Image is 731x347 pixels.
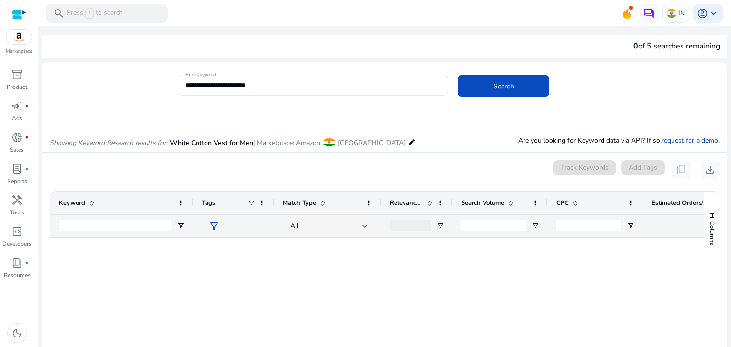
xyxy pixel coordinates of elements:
span: All [290,222,299,231]
span: Relevance Score [390,199,423,207]
a: request for a demo [662,136,718,145]
p: Tools [10,208,24,217]
span: 0 [633,41,638,51]
p: Developers [2,240,31,248]
button: Open Filter Menu [627,222,634,230]
p: Product [7,83,27,91]
span: White Cotton Vest for Men [170,138,253,147]
span: Match Type [283,199,316,207]
div: of 5 searches remaining [633,40,720,52]
i: Showing Keyword Research results for: [49,138,168,147]
span: search [53,8,65,19]
span: fiber_manual_record [25,261,29,265]
span: fiber_manual_record [25,167,29,171]
span: fiber_manual_record [25,104,29,108]
p: Reports [7,177,27,185]
span: handyman [11,194,23,206]
span: Estimated Orders/Month [652,199,709,207]
mat-label: Enter Keyword [185,71,216,78]
span: filter_alt [208,221,220,232]
span: / [85,8,94,19]
button: Open Filter Menu [532,222,539,230]
span: [GEOGRAPHIC_DATA] [338,138,405,147]
span: inventory_2 [11,69,23,80]
input: Keyword Filter Input [59,220,171,231]
span: download [704,164,716,175]
p: Ads [12,114,22,123]
span: donut_small [11,132,23,143]
p: Press to search [67,8,123,19]
span: campaign [11,100,23,112]
span: Tags [202,199,215,207]
span: Search [494,81,514,91]
span: Columns [708,221,716,245]
input: Search Volume Filter Input [461,220,526,231]
span: lab_profile [11,163,23,174]
p: Marketplace [6,48,32,55]
p: Are you looking for Keyword data via API? If so, . [518,135,720,145]
img: in.svg [667,9,676,18]
span: fiber_manual_record [25,135,29,139]
span: keyboard_arrow_down [708,8,720,19]
img: amazon.svg [6,30,32,44]
button: Open Filter Menu [436,222,444,230]
span: dark_mode [11,328,23,339]
span: book_4 [11,257,23,269]
mat-icon: edit [408,136,415,148]
span: CPC [556,199,569,207]
p: Resources [4,271,30,280]
button: download [701,160,720,179]
button: Open Filter Menu [177,222,185,230]
p: IN [678,5,685,21]
span: | Marketplace: Amazon [253,138,320,147]
span: Keyword [59,199,85,207]
button: Search [458,75,549,97]
p: Sales [10,145,24,154]
span: account_circle [697,8,708,19]
input: CPC Filter Input [556,220,621,231]
span: Search Volume [461,199,504,207]
span: code_blocks [11,226,23,237]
